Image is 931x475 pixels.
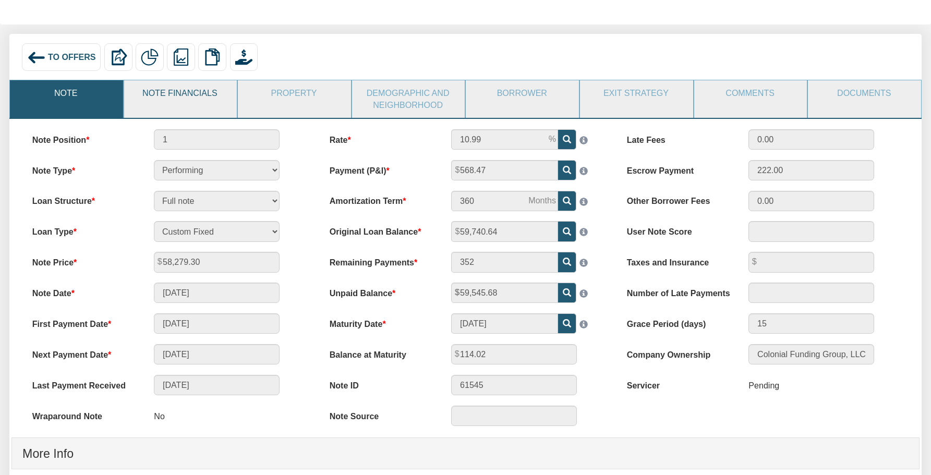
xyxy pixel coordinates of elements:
[203,48,221,66] img: copy.png
[22,283,144,299] label: Note Date
[319,283,441,299] label: Unpaid Balance
[451,129,558,150] input: This field can contain only numeric characters
[124,80,236,106] a: Note Financials
[22,160,144,177] label: Note Type
[616,313,739,330] label: Grace Period (days)
[154,283,280,303] input: MM/DD/YYYY
[22,191,144,208] label: Loan Structure
[238,80,350,106] a: Property
[22,375,144,392] label: Last Payment Received
[10,80,122,106] a: Note
[22,313,144,330] label: First Payment Date
[22,129,144,146] label: Note Position
[22,344,144,361] label: Next Payment Date
[141,48,159,66] img: partial.png
[319,160,441,177] label: Payment (P&I)
[319,221,441,238] label: Original Loan Balance
[48,52,96,62] span: To Offers
[580,80,692,106] a: Exit Strategy
[154,375,280,395] input: MM/DD/YYYY
[319,406,441,422] label: Note Source
[22,221,144,238] label: Loan Type
[172,48,190,66] img: reports.png
[235,48,253,66] img: purchase_offer.png
[616,129,739,146] label: Late Fees
[22,252,144,269] label: Note Price
[616,191,739,208] label: Other Borrower Fees
[22,441,909,468] h4: More Info
[616,375,739,392] label: Servicer
[27,48,46,67] img: back_arrow_left_icon.svg
[319,129,441,146] label: Rate
[616,344,739,361] label: Company Ownership
[808,80,920,106] a: Documents
[616,252,739,269] label: Taxes and Insurance
[694,80,806,106] a: Comments
[748,375,779,396] div: Pending
[616,283,739,299] label: Number of Late Payments
[319,344,441,361] label: Balance at Maturity
[154,344,280,364] input: MM/DD/YYYY
[22,406,144,422] label: Wraparound Note
[154,313,280,334] input: MM/DD/YYYY
[319,313,441,330] label: Maturity Date
[319,191,441,208] label: Amortization Term
[451,313,558,334] input: MM/DD/YYYY
[352,80,464,118] a: Demographic and Neighborhood
[319,252,441,269] label: Remaining Payments
[319,375,441,392] label: Note ID
[110,48,127,66] img: export.svg
[616,160,739,177] label: Escrow Payment
[154,406,165,427] p: No
[616,221,739,238] label: User Note Score
[466,80,578,106] a: Borrower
